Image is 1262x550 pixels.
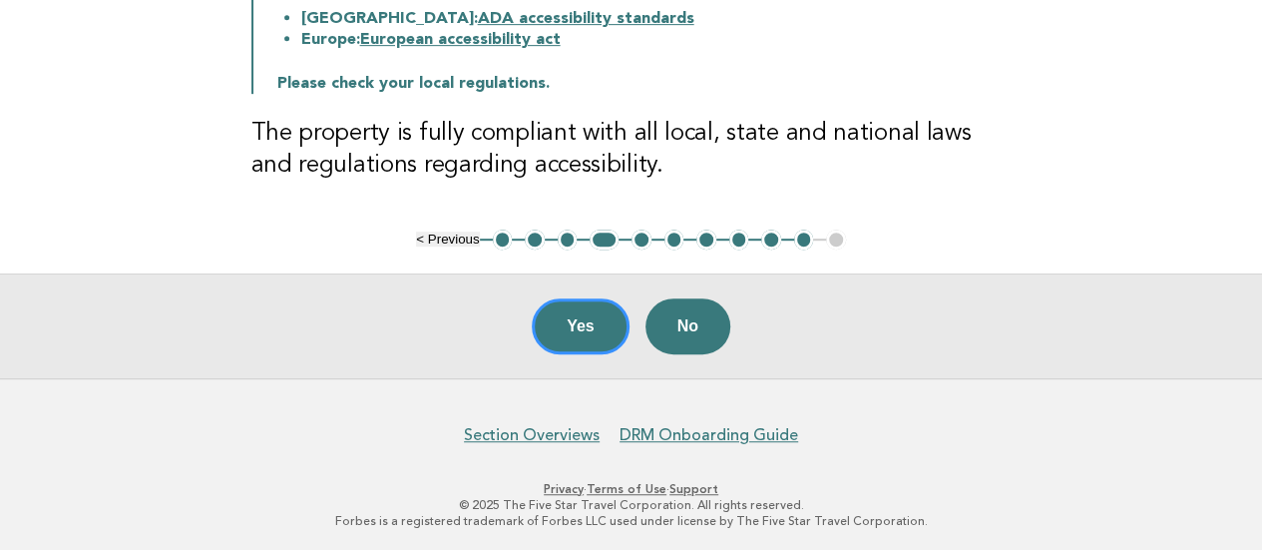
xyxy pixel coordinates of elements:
button: 2 [525,230,545,250]
h3: The property is fully compliant with all local, state and national laws and regulations regarding... [251,118,1012,182]
button: 3 [558,230,578,250]
button: Yes [532,298,630,354]
p: © 2025 The Five Star Travel Corporation. All rights reserved. [28,497,1234,513]
p: · · [28,481,1234,497]
button: No [645,298,730,354]
button: 10 [794,230,814,250]
button: 4 [590,230,619,250]
a: European accessibility act [360,32,561,48]
p: Forbes is a registered trademark of Forbes LLC used under license by The Five Star Travel Corpora... [28,513,1234,529]
button: 7 [696,230,716,250]
a: Section Overviews [464,425,600,445]
li: Europe: [301,29,1012,50]
p: Please check your local regulations. [277,74,1012,94]
button: 9 [761,230,781,250]
a: Support [669,482,718,496]
a: Privacy [544,482,584,496]
button: 5 [631,230,651,250]
button: 6 [664,230,684,250]
a: Terms of Use [587,482,666,496]
li: [GEOGRAPHIC_DATA]: [301,8,1012,29]
button: < Previous [416,232,479,247]
a: DRM Onboarding Guide [620,425,798,445]
a: ADA accessibility standards [478,11,694,27]
button: 1 [493,230,513,250]
button: 8 [729,230,749,250]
